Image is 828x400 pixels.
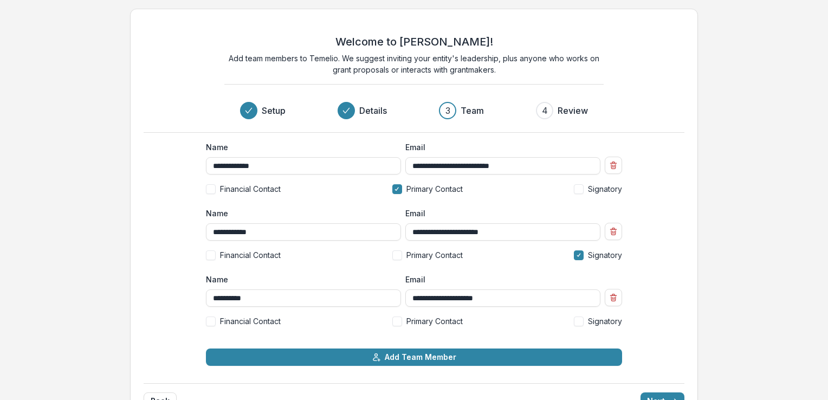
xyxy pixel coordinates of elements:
label: Email [405,141,594,153]
h3: Team [461,104,484,117]
button: Remove team member [605,289,622,306]
h3: Review [558,104,588,117]
label: Name [206,274,394,285]
label: Name [206,141,394,153]
div: Progress [240,102,588,119]
h2: Welcome to [PERSON_NAME]! [335,35,493,48]
label: Email [405,208,594,219]
h3: Details [359,104,387,117]
span: Primary Contact [406,183,463,195]
button: Remove team member [605,223,622,240]
span: Financial Contact [220,249,281,261]
span: Financial Contact [220,183,281,195]
span: Signatory [588,249,622,261]
div: 3 [445,104,450,117]
span: Signatory [588,315,622,327]
span: Primary Contact [406,315,463,327]
button: Remove team member [605,157,622,174]
div: 4 [542,104,548,117]
label: Email [405,274,594,285]
label: Name [206,208,394,219]
span: Financial Contact [220,315,281,327]
span: Primary Contact [406,249,463,261]
span: Signatory [588,183,622,195]
p: Add team members to Temelio. We suggest inviting your entity's leadership, plus anyone who works ... [224,53,604,75]
h3: Setup [262,104,286,117]
button: Add Team Member [206,349,622,366]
